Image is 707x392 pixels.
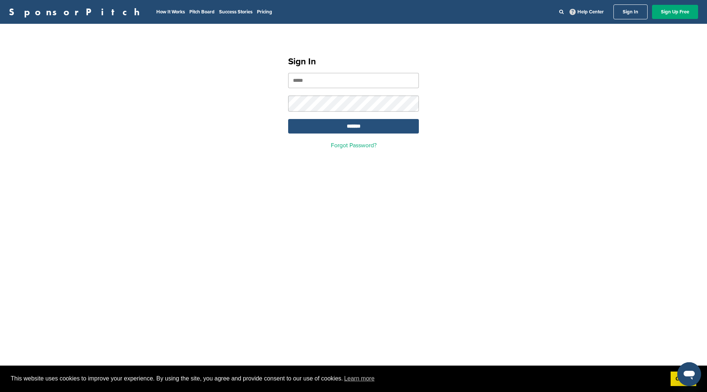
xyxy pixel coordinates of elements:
a: dismiss cookie message [671,372,696,386]
a: Sign Up Free [652,5,698,19]
iframe: Button to launch messaging window [677,362,701,386]
span: This website uses cookies to improve your experience. By using the site, you agree and provide co... [11,373,665,384]
a: Sign In [613,4,648,19]
a: learn more about cookies [343,373,376,384]
a: SponsorPitch [9,7,144,17]
h1: Sign In [288,55,419,68]
a: Forgot Password? [331,142,377,149]
a: Success Stories [219,9,252,15]
a: Pitch Board [189,9,215,15]
a: How It Works [156,9,185,15]
a: Help Center [568,7,605,16]
a: Pricing [257,9,272,15]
